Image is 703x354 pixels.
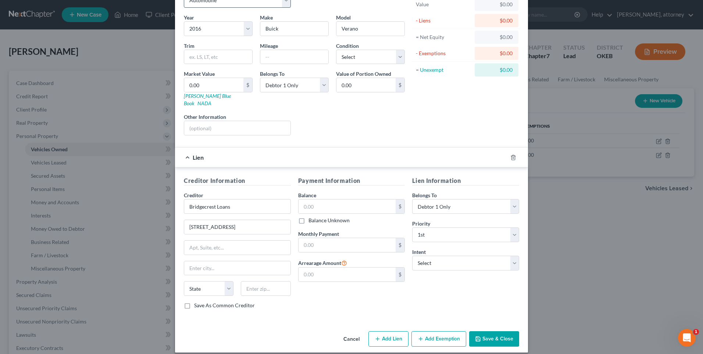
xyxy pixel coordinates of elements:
[678,329,696,347] iframe: Intercom live chat
[338,332,365,347] button: Cancel
[416,17,471,24] div: - Liens
[336,78,396,92] input: 0.00
[184,14,194,21] label: Year
[416,1,471,8] div: Value
[243,78,252,92] div: $
[197,100,211,106] a: NADA
[412,192,437,198] span: Belongs To
[184,70,215,78] label: Market Value
[260,71,285,77] span: Belongs To
[298,176,405,185] h5: Payment Information
[184,42,195,50] label: Trim
[336,22,404,36] input: ex. Altima
[481,33,513,41] div: $0.00
[411,331,466,347] button: Add Exemption
[298,191,316,199] label: Balance
[184,199,291,214] input: Search creditor by name...
[308,217,350,224] label: Balance Unknown
[184,220,290,234] input: Enter address...
[412,220,430,227] span: Priority
[416,66,471,74] div: = Unexempt
[299,268,396,282] input: 0.00
[481,50,513,57] div: $0.00
[184,192,203,198] span: Creditor
[260,50,328,64] input: --
[396,78,404,92] div: $
[184,261,290,275] input: Enter city...
[260,42,278,50] label: Mileage
[298,230,339,238] label: Monthly Payment
[412,248,426,256] label: Intent
[481,1,513,8] div: $0.00
[241,281,290,296] input: Enter zip...
[184,78,243,92] input: 0.00
[368,331,408,347] button: Add Lien
[336,14,351,21] label: Model
[396,268,404,282] div: $
[260,14,273,21] span: Make
[396,199,404,213] div: $
[416,50,471,57] div: - Exemptions
[194,302,255,309] label: Save As Common Creditor
[693,329,699,335] span: 1
[260,22,328,36] input: ex. Nissan
[184,113,226,121] label: Other Information
[336,42,359,50] label: Condition
[298,258,347,267] label: Arrearage Amount
[184,241,290,255] input: Apt, Suite, etc...
[481,66,513,74] div: $0.00
[184,176,291,185] h5: Creditor Information
[416,33,471,41] div: = Net Equity
[481,17,513,24] div: $0.00
[412,176,519,185] h5: Lien Information
[299,238,396,252] input: 0.00
[184,93,231,106] a: [PERSON_NAME] Blue Book
[299,199,396,213] input: 0.00
[396,238,404,252] div: $
[193,154,204,161] span: Lien
[336,70,391,78] label: Value of Portion Owned
[184,121,290,135] input: (optional)
[469,331,519,347] button: Save & Close
[184,50,252,64] input: ex. LS, LT, etc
